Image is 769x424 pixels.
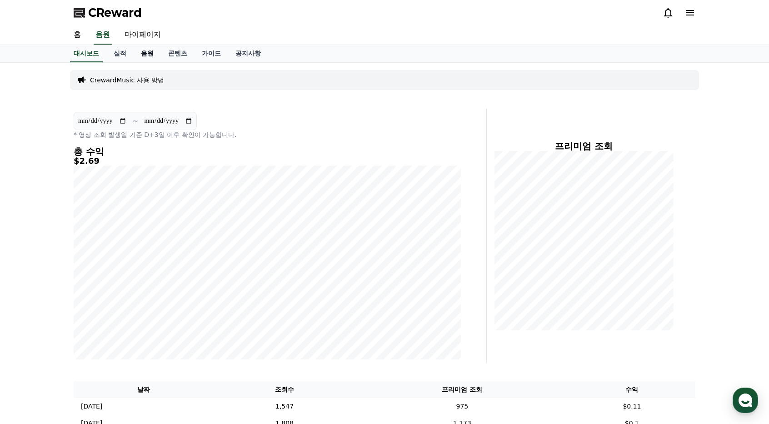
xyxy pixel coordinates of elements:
[26,24,154,42] div: 브라우저 자동번역이나 그런걸 이용하신 걸까요?
[74,156,461,166] h5: $2.69
[494,141,674,151] h4: 프리미엄 조회
[46,132,166,159] div: 아하~ 브라우저 자동번역 때문에 이렇게 보이는거군요.. '영상실적'이 '영상통화'로 보여서요. 답변 감사합니다^^
[26,245,128,254] div: 감사합니다.
[26,231,128,240] div: 문제가 해결되었다니 다행입니다.
[94,25,112,45] a: 음원
[90,76,164,85] a: CrewardMusic 사용 방법
[74,146,461,156] h4: 총 수익
[74,130,461,139] p: * 영상 조회 발생일 기준 D+3일 이후 확인이 가능합니다.
[81,402,102,411] p: [DATE]
[134,45,161,62] a: 음원
[213,398,356,415] td: 1,547
[43,177,172,197] img: thumbnail
[106,45,134,62] a: 실적
[26,65,154,74] div: 문제없이 표기가 되는것으로 확인됩니다.
[62,84,117,95] div: 새로운 메시지입니다.
[70,45,103,62] a: 대시보드
[26,46,154,65] div: 유저님의 계정의 국가IP로 내부확인을 진행하였을 때,
[50,15,125,22] div: 몇 분 내 답변 받으실 수 있어요
[117,25,168,45] a: 마이페이지
[88,5,142,20] span: CReward
[132,116,138,126] p: ~
[161,45,195,62] a: 콘텐츠
[569,381,695,398] th: 수익
[356,398,569,415] td: 975
[50,5,84,15] div: Creward
[74,5,142,20] a: CReward
[569,398,695,415] td: $0.11
[356,381,569,398] th: 프리미엄 조회
[195,45,228,62] a: 가이드
[74,381,213,398] th: 날짜
[66,25,88,45] a: 홈
[213,381,356,398] th: 조회수
[228,45,268,62] a: 공지사항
